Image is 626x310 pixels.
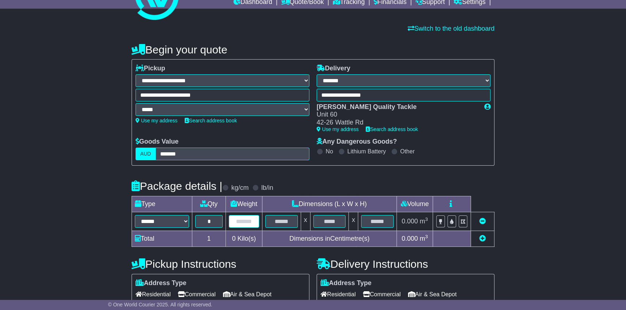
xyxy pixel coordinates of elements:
[132,231,192,246] td: Total
[231,184,249,192] label: kg/cm
[132,258,309,270] h4: Pickup Instructions
[479,218,486,225] a: Remove this item
[425,234,428,239] sup: 3
[400,148,415,155] label: Other
[402,218,418,225] span: 0.000
[321,289,356,300] span: Residential
[185,118,237,123] a: Search address book
[261,184,273,192] label: lb/in
[262,196,396,212] td: Dimensions (L x W x H)
[349,212,358,231] td: x
[317,258,494,270] h4: Delivery Instructions
[136,148,156,160] label: AUD
[317,103,477,111] div: [PERSON_NAME] Quality Tackle
[317,65,350,73] label: Delivery
[408,25,494,32] a: Switch to the old dashboard
[396,196,433,212] td: Volume
[178,289,215,300] span: Commercial
[347,148,386,155] label: Lithium Battery
[420,235,428,242] span: m
[420,218,428,225] span: m
[132,44,494,56] h4: Begin your quote
[366,126,418,132] a: Search address book
[226,196,262,212] td: Weight
[136,289,171,300] span: Residential
[232,235,236,242] span: 0
[301,212,310,231] td: x
[479,235,486,242] a: Add new item
[136,118,177,123] a: Use my address
[321,279,372,287] label: Address Type
[326,148,333,155] label: No
[132,180,222,192] h4: Package details |
[132,196,192,212] td: Type
[317,119,477,127] div: 42-26 Wattle Rd
[108,302,213,307] span: © One World Courier 2025. All rights reserved.
[363,289,400,300] span: Commercial
[226,231,262,246] td: Kilo(s)
[223,289,272,300] span: Air & Sea Depot
[192,231,226,246] td: 1
[136,279,186,287] label: Address Type
[408,289,457,300] span: Air & Sea Depot
[192,196,226,212] td: Qty
[136,65,165,73] label: Pickup
[317,111,477,119] div: Unit 60
[136,138,179,146] label: Goods Value
[317,126,359,132] a: Use my address
[317,138,397,146] label: Any Dangerous Goods?
[402,235,418,242] span: 0.000
[262,231,396,246] td: Dimensions in Centimetre(s)
[425,217,428,222] sup: 3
